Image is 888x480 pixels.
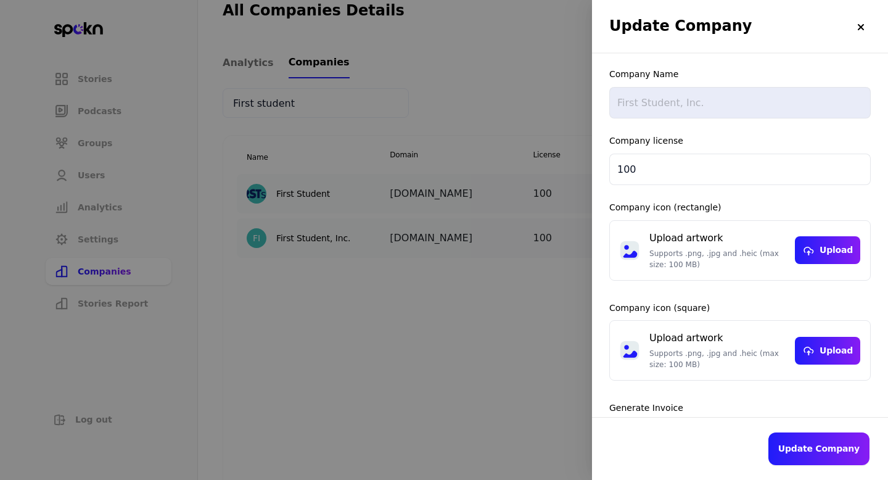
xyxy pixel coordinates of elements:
img: mic [620,241,639,260]
h2: Company icon (square) [609,303,871,313]
h2: Company license [609,136,871,146]
p: Supports .png, .jpg and .heic (max size: 100 MB) [649,248,785,270]
p: Upload artwork [649,331,785,346]
p: Upload artwork [649,231,785,246]
button: Update Company [768,432,869,465]
img: close [856,22,866,32]
h2: Company Name [609,69,871,80]
input: Company Name [609,87,871,118]
h2: Generate Invoice [609,403,871,413]
input: Company license [609,154,871,185]
p: Supports .png, .jpg and .heic (max size: 100 MB) [649,348,785,370]
img: mic [620,341,639,360]
h2: Company icon (rectangle) [609,202,871,213]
